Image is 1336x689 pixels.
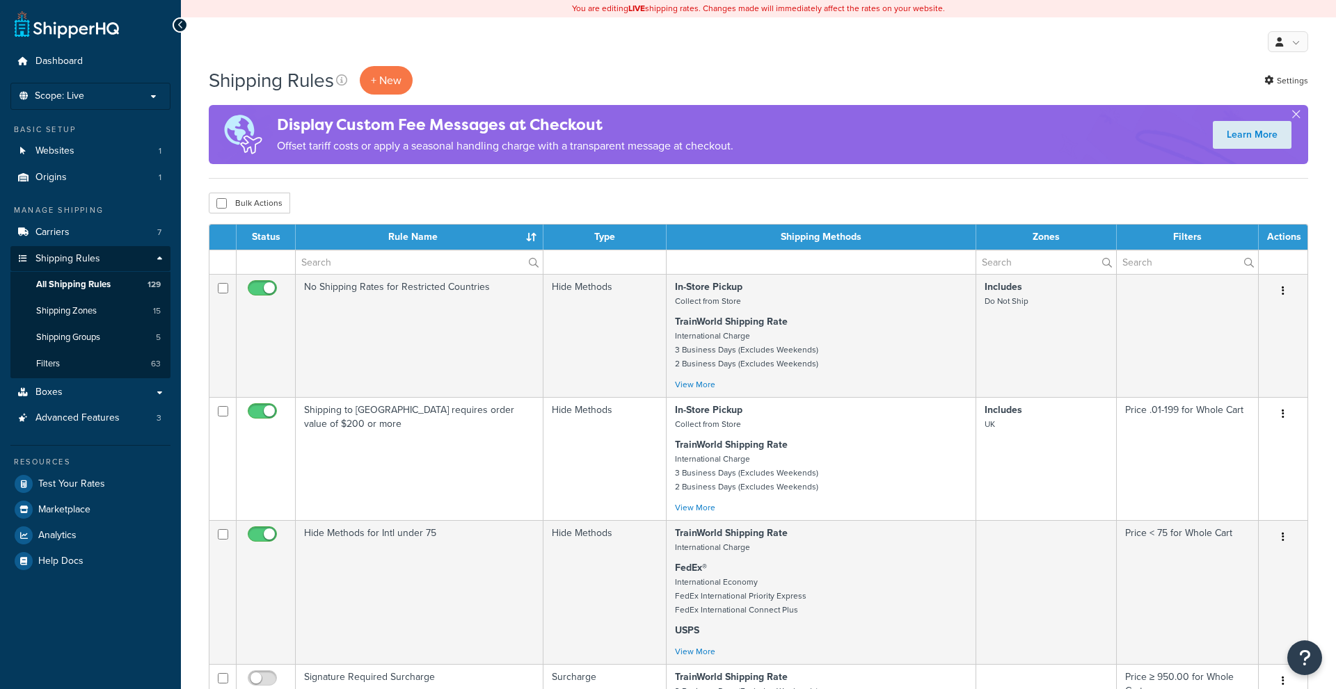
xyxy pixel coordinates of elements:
a: Advanced Features 3 [10,405,170,431]
small: International Charge 3 Business Days (Excludes Weekends) 2 Business Days (Excludes Weekends) [675,453,818,493]
button: Bulk Actions [209,193,290,213]
span: Shipping Rules [35,253,100,265]
a: Shipping Rules [10,246,170,272]
a: Shipping Groups 5 [10,325,170,350]
span: All Shipping Rules [36,279,111,291]
th: Shipping Methods [667,225,976,250]
small: Do Not Ship [985,295,1028,307]
span: Scope: Live [35,90,84,102]
a: Carriers 7 [10,220,170,245]
a: Test Your Rates [10,471,170,496]
span: Filters [36,358,60,370]
small: UK [985,418,995,430]
td: Shipping to [GEOGRAPHIC_DATA] requires order value of $200 or more [296,397,543,520]
span: Test Your Rates [38,478,105,490]
li: Shipping Groups [10,325,170,350]
span: 5 [156,332,161,343]
small: Collect from Store [675,295,741,307]
strong: TrainWorld Shipping Rate [675,670,788,684]
span: Shipping Zones [36,305,97,317]
td: Price < 75 for Whole Cart [1117,520,1259,664]
span: Shipping Groups [36,332,100,343]
div: Resources [10,456,170,468]
a: View More [675,501,715,514]
td: Price .01-199 for Whole Cart [1117,397,1259,520]
span: Dashboard [35,56,83,67]
li: All Shipping Rules [10,272,170,298]
th: Actions [1259,225,1307,250]
a: Origins 1 [10,165,170,191]
li: Shipping Rules [10,246,170,378]
small: International Charge 3 Business Days (Excludes Weekends) 2 Business Days (Excludes Weekends) [675,330,818,370]
a: Settings [1264,71,1308,90]
span: Marketplace [38,504,90,516]
a: Learn More [1213,121,1291,149]
b: LIVE [628,2,645,15]
strong: In-Store Pickup [675,279,742,294]
li: Filters [10,351,170,377]
small: International Economy FedEx International Priority Express FedEx International Connect Plus [675,576,806,616]
strong: Includes [985,279,1022,294]
a: Shipping Zones 15 [10,298,170,324]
li: Carriers [10,220,170,245]
strong: TrainWorld Shipping Rate [675,314,788,329]
strong: TrainWorld Shipping Rate [675,526,788,540]
li: Advanced Features [10,405,170,431]
button: Open Resource Center [1287,640,1322,675]
td: No Shipping Rates for Restricted Countries [296,274,543,397]
a: Boxes [10,380,170,405]
span: 7 [157,227,161,238]
th: Status [237,225,296,250]
strong: TrainWorld Shipping Rate [675,437,788,452]
div: Manage Shipping [10,204,170,216]
span: Carriers [35,227,70,238]
a: Analytics [10,523,170,548]
a: ShipperHQ Home [15,10,119,38]
strong: Includes [985,403,1022,417]
p: + New [360,66,413,95]
small: International Charge [675,541,750,553]
span: Boxes [35,387,63,398]
a: Marketplace [10,497,170,522]
p: Offset tariff costs or apply a seasonal handling charge with a transparent message at checkout. [277,136,733,156]
li: Origins [10,165,170,191]
input: Search [296,250,543,274]
a: Filters 63 [10,351,170,377]
span: 1 [159,145,161,157]
th: Filters [1117,225,1259,250]
a: Websites 1 [10,138,170,164]
a: All Shipping Rules 129 [10,272,170,298]
strong: FedEx® [675,560,707,575]
input: Search [1117,250,1258,274]
td: Hide Methods [543,397,667,520]
a: Dashboard [10,49,170,74]
strong: In-Store Pickup [675,403,742,417]
span: 1 [159,172,161,184]
span: Analytics [38,530,77,542]
img: duties-banner-06bc72dcb5fe05cb3f9472aba00be2ae8eb53ab6f0d8bb03d382ba314ac3c341.png [209,105,277,164]
th: Zones [976,225,1117,250]
td: Hide Methods [543,274,667,397]
h4: Display Custom Fee Messages at Checkout [277,113,733,136]
a: View More [675,645,715,658]
strong: USPS [675,623,699,638]
th: Type [543,225,667,250]
input: Search [976,250,1116,274]
th: Rule Name : activate to sort column ascending [296,225,543,250]
td: Hide Methods [543,520,667,664]
span: 63 [151,358,161,370]
span: Help Docs [38,556,83,567]
span: 129 [148,279,161,291]
li: Shipping Zones [10,298,170,324]
td: Hide Methods for Intl under 75 [296,520,543,664]
a: View More [675,378,715,391]
a: Help Docs [10,549,170,574]
span: Origins [35,172,67,184]
span: Websites [35,145,74,157]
